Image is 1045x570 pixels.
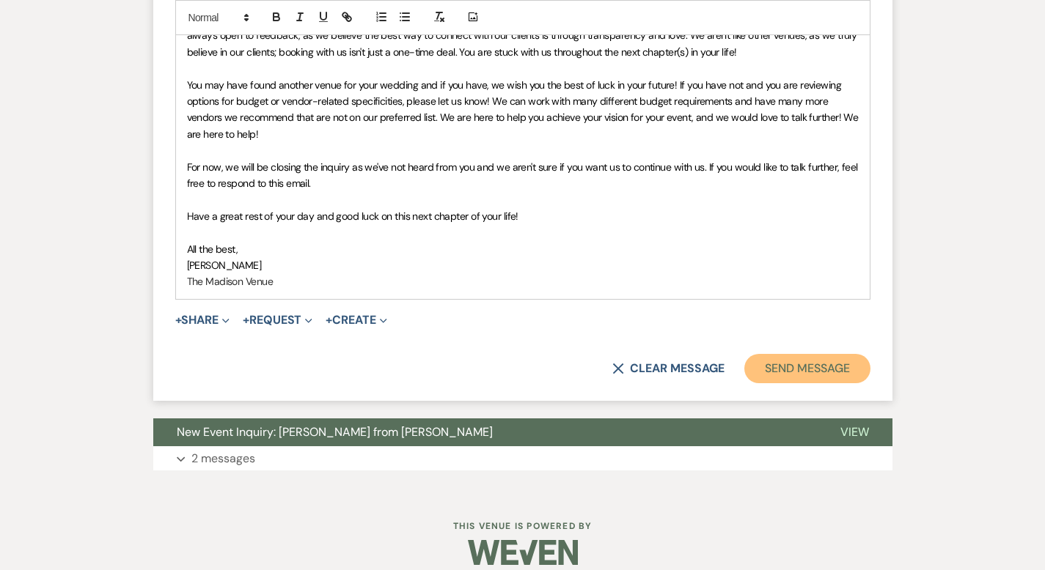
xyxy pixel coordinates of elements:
[187,12,859,59] span: We hope the non-communication wasn't anything we did but know that we are always open to feedback...
[175,314,230,326] button: Share
[187,273,859,289] p: The Madison Venue
[744,354,870,383] button: Send Message
[153,418,817,446] button: New Event Inquiry: [PERSON_NAME] from [PERSON_NAME]
[840,424,869,440] span: View
[187,160,861,190] span: For now, we will be closing the inquiry as we've not heard from you and we aren't sure if you wan...
[817,418,892,446] button: View
[326,314,332,326] span: +
[175,314,182,326] span: +
[187,259,262,272] span: [PERSON_NAME]
[177,424,493,440] span: New Event Inquiry: [PERSON_NAME] from [PERSON_NAME]
[187,210,518,223] span: Have a great rest of your day and good luck on this next chapter of your life!
[153,446,892,471] button: 2 messages
[612,363,724,374] button: Clear message
[243,314,312,326] button: Request
[243,314,249,326] span: +
[326,314,386,326] button: Create
[187,78,861,141] span: You may have found another venue for your wedding and if you have, we wish you the best of luck i...
[187,243,238,256] span: All the best,
[191,449,255,468] p: 2 messages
